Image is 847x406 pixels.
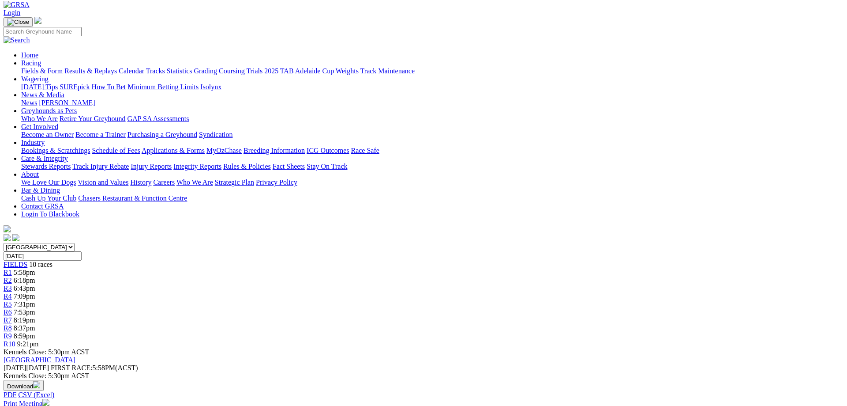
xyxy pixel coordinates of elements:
button: Download [4,380,44,391]
a: Syndication [199,131,232,138]
a: Coursing [219,67,245,75]
a: Track Injury Rebate [72,163,129,170]
img: facebook.svg [4,234,11,241]
a: About [21,171,39,178]
a: Grading [194,67,217,75]
a: Retire Your Greyhound [60,115,126,122]
span: 8:59pm [14,332,35,340]
a: We Love Our Dogs [21,178,76,186]
input: Select date [4,251,82,261]
div: Care & Integrity [21,163,843,171]
a: Bar & Dining [21,186,60,194]
a: 2025 TAB Adelaide Cup [264,67,334,75]
a: Fact Sheets [273,163,305,170]
a: R3 [4,285,12,292]
span: 9:21pm [17,340,39,348]
span: 7:09pm [14,292,35,300]
a: Stewards Reports [21,163,71,170]
a: Become a Trainer [75,131,126,138]
a: Strategic Plan [215,178,254,186]
a: [PERSON_NAME] [39,99,95,106]
span: Kennels Close: 5:30pm ACST [4,348,89,356]
a: Vision and Values [78,178,128,186]
a: Purchasing a Greyhound [127,131,197,138]
a: SUREpick [60,83,90,91]
a: Login To Blackbook [21,210,79,218]
a: MyOzChase [206,147,242,154]
img: twitter.svg [12,234,19,241]
a: Trials [246,67,262,75]
span: FIELDS [4,261,27,268]
a: Home [21,51,38,59]
a: Greyhounds as Pets [21,107,77,114]
a: R1 [4,269,12,276]
a: Stay On Track [307,163,347,170]
a: History [130,178,151,186]
a: Industry [21,139,45,146]
a: Wagering [21,75,49,83]
a: Become an Owner [21,131,74,138]
img: Close [7,19,29,26]
a: R8 [4,324,12,332]
div: Wagering [21,83,843,91]
a: Minimum Betting Limits [127,83,199,91]
a: Schedule of Fees [92,147,140,154]
img: Search [4,36,30,44]
a: Breeding Information [244,147,305,154]
a: Weights [336,67,359,75]
a: PDF [4,391,16,398]
span: [DATE] [4,364,26,372]
span: 10 races [29,261,52,268]
div: Kennels Close: 5:30pm ACST [4,372,843,380]
a: Chasers Restaurant & Function Centre [78,194,187,202]
a: Race Safe [351,147,379,154]
a: Privacy Policy [256,178,297,186]
a: How To Bet [92,83,126,91]
div: Greyhounds as Pets [21,115,843,123]
a: Who We Are [176,178,213,186]
div: News & Media [21,99,843,107]
span: 6:43pm [14,285,35,292]
span: R2 [4,277,12,284]
img: GRSA [4,1,30,9]
a: Contact GRSA [21,202,64,210]
a: Injury Reports [131,163,172,170]
a: Track Maintenance [360,67,415,75]
a: R9 [4,332,12,340]
a: Bookings & Scratchings [21,147,90,154]
a: Careers [153,178,175,186]
a: R7 [4,316,12,324]
span: 7:53pm [14,308,35,316]
a: Racing [21,59,41,67]
span: FIRST RACE: [51,364,92,372]
span: 6:18pm [14,277,35,284]
a: Isolynx [200,83,221,91]
input: Search [4,27,82,36]
a: News & Media [21,91,64,99]
a: [DATE] Tips [21,83,58,91]
a: Applications & Forms [142,147,205,154]
a: R5 [4,300,12,308]
a: R6 [4,308,12,316]
a: [GEOGRAPHIC_DATA] [4,356,75,364]
a: R10 [4,340,15,348]
img: logo-grsa-white.png [4,225,11,232]
div: Racing [21,67,843,75]
span: [DATE] [4,364,49,372]
span: 5:58pm [14,269,35,276]
a: Rules & Policies [223,163,271,170]
span: R4 [4,292,12,300]
div: About [21,178,843,186]
span: 8:37pm [14,324,35,332]
a: ICG Outcomes [307,147,349,154]
div: Download [4,391,843,399]
a: Who We Are [21,115,58,122]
